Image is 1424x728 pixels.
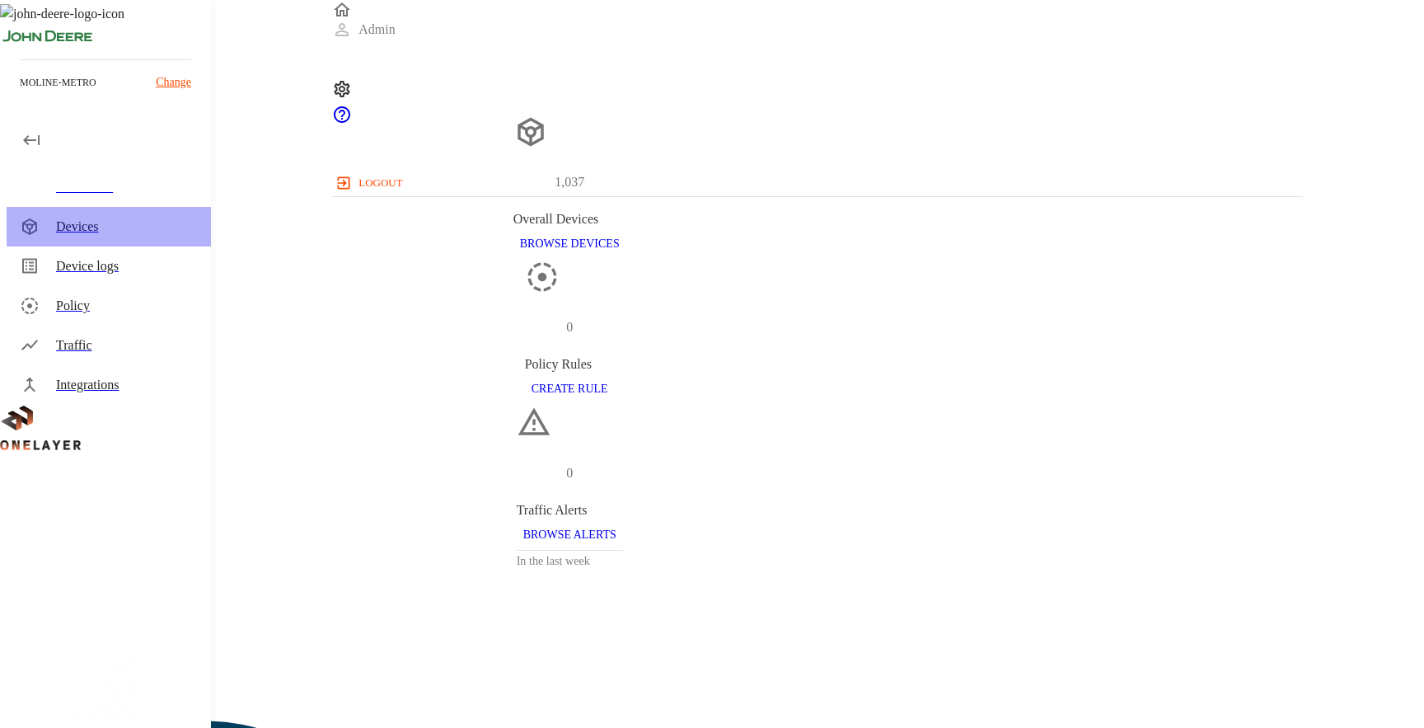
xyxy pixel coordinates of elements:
[332,170,409,196] button: logout
[525,374,615,405] button: CREATE RULE
[513,236,626,250] a: BROWSE DEVICES
[566,317,573,337] p: 0
[332,170,1303,196] a: logout
[517,551,623,571] h3: In the last week
[513,229,626,260] button: BROWSE DEVICES
[517,526,623,540] a: BROWSE ALERTS
[517,500,623,520] div: Traffic Alerts
[525,381,615,395] a: CREATE RULE
[332,113,352,127] a: onelayer-support
[566,463,573,483] p: 0
[525,355,615,374] div: Policy Rules
[517,520,623,551] button: BROWSE ALERTS
[332,113,352,127] span: Support Portal
[358,20,395,40] p: Admin
[513,209,626,229] div: Overall Devices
